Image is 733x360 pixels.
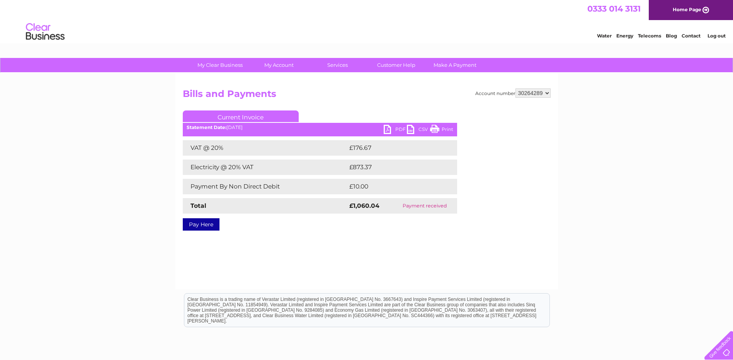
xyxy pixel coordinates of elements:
[423,58,487,72] a: Make A Payment
[707,33,726,39] a: Log out
[183,110,299,122] a: Current Invoice
[616,33,633,39] a: Energy
[190,202,206,209] strong: Total
[26,20,65,44] img: logo.png
[183,218,219,231] a: Pay Here
[347,160,443,175] td: £873.37
[183,160,347,175] td: Electricity @ 20% VAT
[183,88,551,103] h2: Bills and Payments
[384,125,407,136] a: PDF
[183,125,457,130] div: [DATE]
[347,140,443,156] td: £176.67
[347,179,441,194] td: £10.00
[666,33,677,39] a: Blog
[184,4,549,37] div: Clear Business is a trading name of Verastar Limited (registered in [GEOGRAPHIC_DATA] No. 3667643...
[188,58,252,72] a: My Clear Business
[682,33,701,39] a: Contact
[597,33,612,39] a: Water
[430,125,453,136] a: Print
[183,140,347,156] td: VAT @ 20%
[349,202,379,209] strong: £1,060.04
[183,179,347,194] td: Payment By Non Direct Debit
[187,124,226,130] b: Statement Date:
[407,125,430,136] a: CSV
[638,33,661,39] a: Telecoms
[247,58,311,72] a: My Account
[587,4,641,14] a: 0333 014 3131
[306,58,369,72] a: Services
[475,88,551,98] div: Account number
[393,198,457,214] td: Payment received
[364,58,428,72] a: Customer Help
